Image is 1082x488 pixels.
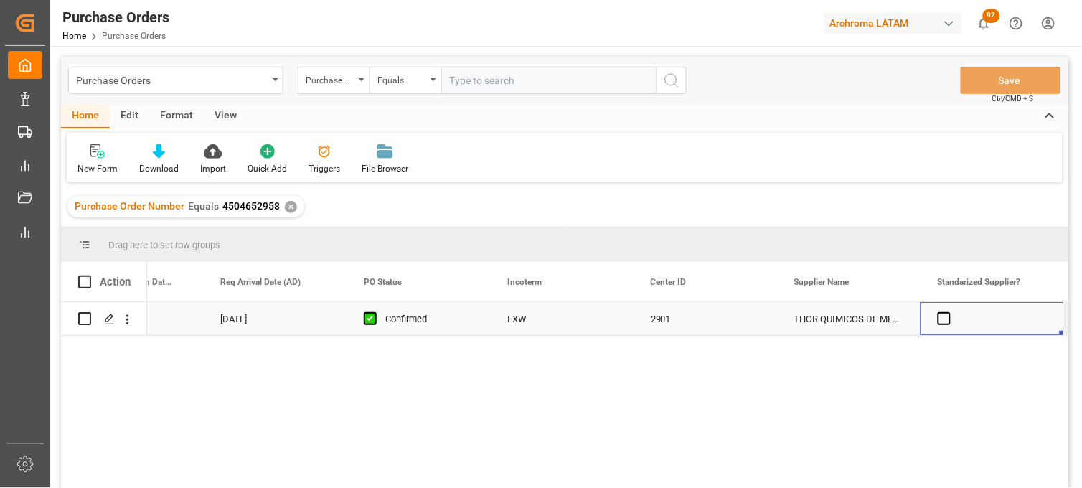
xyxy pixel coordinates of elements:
div: Purchase Orders [76,70,268,88]
div: [DATE] [203,302,347,335]
div: View [204,104,248,128]
span: 92 [983,9,1000,23]
button: open menu [68,67,283,94]
button: Save [961,67,1061,94]
div: Format [149,104,204,128]
span: Incoterm [507,277,542,287]
span: Supplier Name [794,277,850,287]
div: Triggers [309,162,340,175]
div: Home [61,104,110,128]
div: Import [200,162,226,175]
span: Req Arrival Date (AD) [220,277,301,287]
span: Center ID [651,277,687,287]
button: Archroma LATAM [824,9,968,37]
span: Drag here to set row groups [108,240,220,250]
div: Purchase Order Number [306,70,354,87]
button: show 92 new notifications [968,7,1000,39]
div: Confirmed [385,303,473,336]
div: Action [100,276,131,288]
span: 4504652958 [222,200,280,212]
div: 2901 [634,302,777,335]
div: Download [139,162,179,175]
span: Ctrl/CMD + S [992,93,1034,104]
button: open menu [298,67,370,94]
div: New Form [77,162,118,175]
div: ✕ [285,201,297,213]
button: open menu [370,67,441,94]
div: EXW [490,302,634,335]
div: Purchase Orders [62,6,169,28]
div: Edit [110,104,149,128]
button: search button [657,67,687,94]
span: PO Status [364,277,402,287]
div: Equals [377,70,426,87]
div: THOR QUIMICOS DE MEXICO SA DE CV [777,302,921,335]
a: Home [62,31,86,41]
div: Archroma LATAM [824,13,962,34]
div: Press SPACE to select this row. [61,302,147,336]
input: Type to search [441,67,657,94]
div: Quick Add [248,162,287,175]
span: Standarized Supplier? [938,277,1021,287]
div: File Browser [362,162,408,175]
button: Help Center [1000,7,1032,39]
span: Purchase Order Number [75,200,184,212]
span: Equals [188,200,219,212]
